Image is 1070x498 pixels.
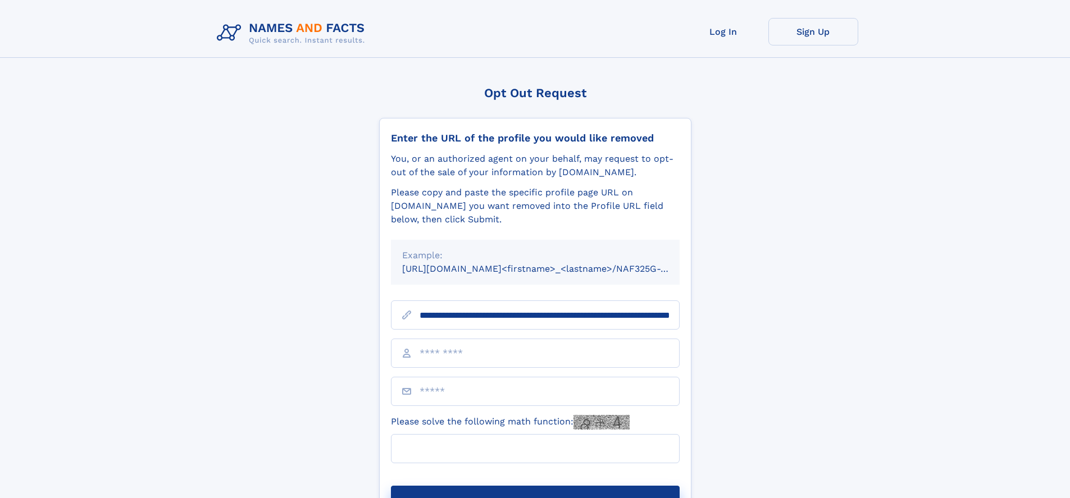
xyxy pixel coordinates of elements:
[402,263,701,274] small: [URL][DOMAIN_NAME]<firstname>_<lastname>/NAF325G-xxxxxxxx
[402,249,668,262] div: Example:
[212,18,374,48] img: Logo Names and Facts
[391,152,680,179] div: You, or an authorized agent on your behalf, may request to opt-out of the sale of your informatio...
[768,18,858,45] a: Sign Up
[679,18,768,45] a: Log In
[391,415,630,430] label: Please solve the following math function:
[391,132,680,144] div: Enter the URL of the profile you would like removed
[379,86,691,100] div: Opt Out Request
[391,186,680,226] div: Please copy and paste the specific profile page URL on [DOMAIN_NAME] you want removed into the Pr...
